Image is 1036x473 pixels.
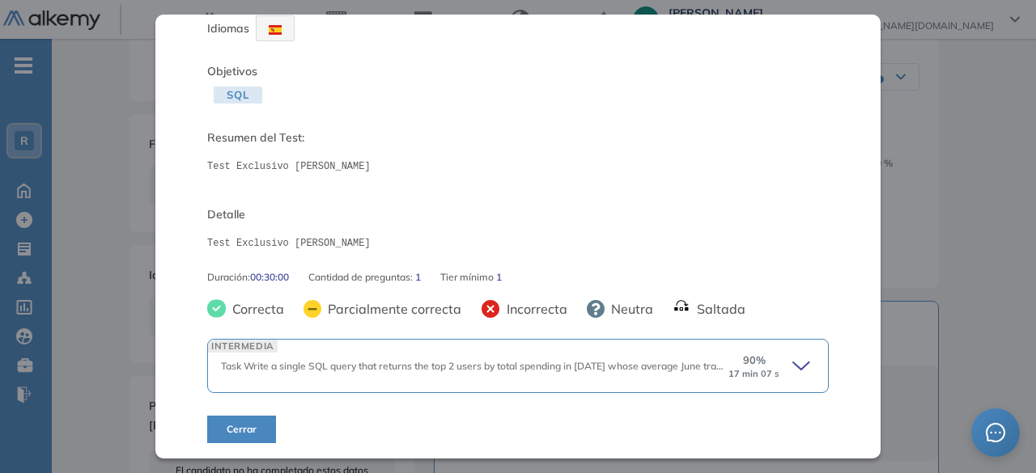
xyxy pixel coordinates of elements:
span: INTERMEDIA [208,340,278,352]
span: Neutra [605,299,653,319]
span: 1 [415,270,421,285]
span: Duración : [207,270,250,285]
span: Correcta [226,299,284,319]
span: Resumen del Test: [207,129,829,146]
span: 1 [496,270,502,285]
span: Detalle [207,206,829,223]
span: Parcialmente correcta [321,299,461,319]
span: Cerrar [227,422,257,437]
span: Saltada [690,299,745,319]
img: ESP [269,25,282,35]
pre: Test Exclusivo [PERSON_NAME] [207,159,829,174]
span: Idiomas [207,21,249,36]
span: SQL [214,87,262,103]
span: 90 % [743,353,766,368]
span: Cantidad de preguntas: [308,270,415,285]
span: 00:30:00 [250,270,289,285]
pre: Test Exclusivo [PERSON_NAME] [207,236,829,251]
span: Incorrecta [500,299,567,319]
button: Cerrar [207,416,276,443]
span: message [986,423,1006,443]
small: 17 min 07 s [728,369,779,379]
span: Tier mínimo [440,270,496,285]
span: Objetivos [207,64,257,78]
